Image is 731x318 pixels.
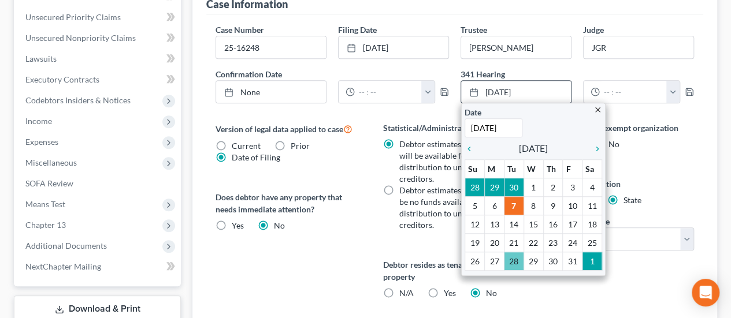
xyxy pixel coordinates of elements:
[582,233,602,252] td: 25
[465,178,485,196] td: 28
[25,178,73,188] span: SOFA Review
[465,144,480,154] i: chevron_left
[232,152,280,162] span: Date of Filing
[543,196,563,215] td: 9
[461,24,487,36] label: Trustee
[16,48,181,69] a: Lawsuits
[465,196,485,215] td: 5
[339,36,448,58] a: [DATE]
[25,241,107,250] span: Additional Documents
[383,259,526,283] label: Debtor resides as tenant of residential property
[25,199,65,209] span: Means Test
[465,118,522,137] input: 1/1/2013
[582,196,602,215] td: 11
[216,191,359,215] label: Does debtor have any property that needs immediate attention?
[465,215,485,233] td: 12
[484,159,504,178] th: M
[16,173,181,194] a: SOFA Review
[25,116,52,126] span: Income
[582,252,602,270] td: 1
[524,233,543,252] td: 22
[593,103,602,116] a: close
[524,215,543,233] td: 15
[563,252,582,270] td: 31
[563,233,582,252] td: 24
[16,69,181,90] a: Executory Contracts
[465,233,485,252] td: 19
[485,288,496,298] span: No
[550,178,694,190] label: Exemption Election
[543,178,563,196] td: 2
[291,141,310,151] span: Prior
[504,233,524,252] td: 21
[399,139,499,184] span: Debtor estimates that funds will be available for distribution to unsecured creditors.
[504,178,524,196] td: 30
[583,24,604,36] label: Judge
[16,28,181,48] a: Unsecured Nonpriority Claims
[216,24,264,36] label: Case Number
[584,36,693,58] input: --
[25,137,58,147] span: Expenses
[484,252,504,270] td: 27
[504,252,524,270] td: 28
[563,215,582,233] td: 17
[25,261,101,271] span: NextChapter Mailing
[582,178,602,196] td: 4
[582,215,602,233] td: 18
[461,81,571,103] a: [DATE]
[465,141,480,155] a: chevron_left
[399,185,513,230] span: Debtor estimates that there will be no funds available for distribution to unsecured creditors.
[563,159,582,178] th: F
[504,196,524,215] td: 7
[524,196,543,215] td: 8
[524,159,543,178] th: W
[25,12,121,22] span: Unsecured Priority Claims
[484,196,504,215] td: 6
[519,141,548,155] span: [DATE]
[524,252,543,270] td: 29
[600,81,667,103] input: -- : --
[232,141,261,151] span: Current
[484,233,504,252] td: 20
[25,220,66,230] span: Chapter 13
[587,144,602,154] i: chevron_right
[563,178,582,196] td: 3
[399,288,413,298] span: N/A
[504,215,524,233] td: 14
[624,195,641,205] span: State
[543,215,563,233] td: 16
[216,81,326,103] a: None
[16,256,181,277] a: NextChapter Mailing
[593,106,602,114] i: close
[692,279,719,306] div: Open Intercom Messenger
[465,252,485,270] td: 26
[355,81,422,103] input: -- : --
[608,139,619,149] span: No
[25,74,99,84] span: Executory Contracts
[484,178,504,196] td: 29
[216,122,359,136] label: Version of legal data applied to case
[504,159,524,178] th: Tu
[25,158,77,167] span: Miscellaneous
[563,196,582,215] td: 10
[550,122,694,134] label: Debtor is a tax exempt organization
[461,36,571,58] input: --
[543,233,563,252] td: 23
[587,141,602,155] a: chevron_right
[216,36,326,58] input: Enter case number...
[232,220,244,230] span: Yes
[25,33,136,43] span: Unsecured Nonpriority Claims
[484,215,504,233] td: 13
[524,178,543,196] td: 1
[582,159,602,178] th: Sa
[465,106,481,118] label: Date
[25,95,131,105] span: Codebtors Insiders & Notices
[465,159,485,178] th: Su
[16,7,181,28] a: Unsecured Priority Claims
[455,68,700,80] label: 341 Hearing
[543,252,563,270] td: 30
[443,288,455,298] span: Yes
[383,122,526,134] label: Statistical/Administrative Info
[338,24,377,36] label: Filing Date
[210,68,455,80] label: Confirmation Date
